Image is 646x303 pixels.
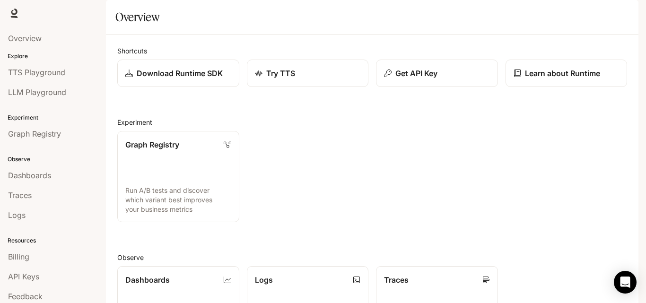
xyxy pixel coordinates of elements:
[117,46,627,56] h2: Shortcuts
[614,271,637,294] div: Open Intercom Messenger
[117,131,239,222] a: Graph RegistryRun A/B tests and discover which variant best improves your business metrics
[384,274,409,286] p: Traces
[125,274,170,286] p: Dashboards
[117,60,239,87] a: Download Runtime SDK
[266,68,295,79] p: Try TTS
[115,8,159,26] h1: Overview
[395,68,437,79] p: Get API Key
[117,117,627,127] h2: Experiment
[525,68,600,79] p: Learn about Runtime
[376,60,498,87] button: Get API Key
[117,252,627,262] h2: Observe
[125,186,231,214] p: Run A/B tests and discover which variant best improves your business metrics
[255,274,273,286] p: Logs
[137,68,223,79] p: Download Runtime SDK
[247,60,369,87] a: Try TTS
[125,139,179,150] p: Graph Registry
[506,60,628,87] a: Learn about Runtime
